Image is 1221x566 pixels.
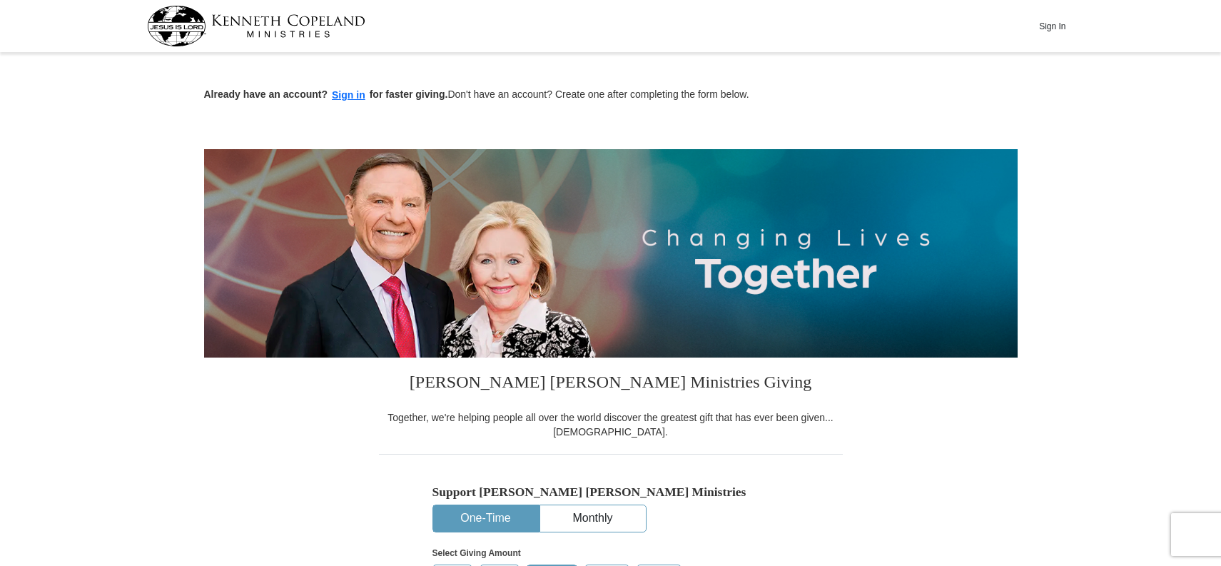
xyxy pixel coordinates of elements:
h5: Support [PERSON_NAME] [PERSON_NAME] Ministries [432,485,789,500]
strong: Select Giving Amount [432,548,521,558]
strong: Already have an account? for faster giving. [204,89,448,100]
button: Sign in [328,87,370,103]
button: Monthly [540,505,646,532]
button: Sign In [1031,15,1074,37]
img: kcm-header-logo.svg [147,6,365,46]
h3: [PERSON_NAME] [PERSON_NAME] Ministries Giving [379,358,843,410]
button: One-Time [433,505,539,532]
div: Together, we're helping people all over the world discover the greatest gift that has ever been g... [379,410,843,439]
p: Don't have an account? Create one after completing the form below. [204,87,1018,103]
